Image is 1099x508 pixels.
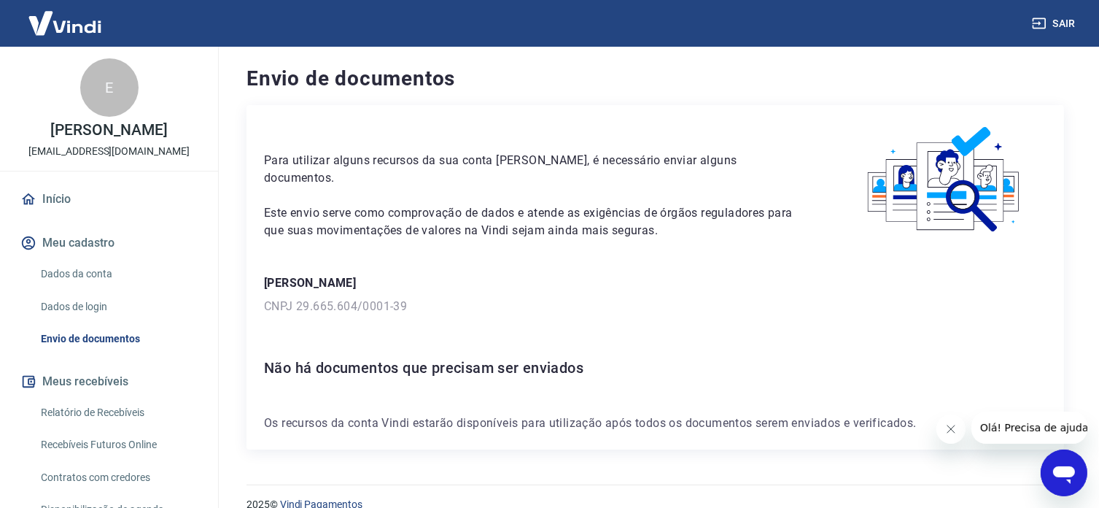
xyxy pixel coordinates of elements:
iframe: Fechar mensagem [936,415,966,444]
p: [EMAIL_ADDRESS][DOMAIN_NAME] [28,144,190,159]
img: waiting_documents.41d9841a9773e5fdf392cede4d13b617.svg [843,123,1046,237]
p: Este envio serve como comprovação de dados e atende as exigências de órgãos reguladores para que ... [264,204,808,239]
a: Recebíveis Futuros Online [35,430,201,460]
span: Olá! Precisa de ajuda? [9,10,123,22]
p: CNPJ 29.665.604/0001-39 [264,298,1046,315]
h6: Não há documentos que precisam ser enviados [264,356,1046,380]
p: [PERSON_NAME] [264,274,1046,292]
a: Início [18,183,201,215]
button: Sair [1029,10,1081,37]
img: Vindi [18,1,112,45]
p: [PERSON_NAME] [50,123,167,138]
iframe: Mensagem da empresa [971,412,1087,444]
a: Contratos com credores [35,463,201,493]
a: Dados da conta [35,259,201,289]
a: Envio de documentos [35,324,201,354]
div: E [80,58,139,117]
a: Relatório de Recebíveis [35,398,201,428]
button: Meu cadastro [18,227,201,259]
p: Para utilizar alguns recursos da sua conta [PERSON_NAME], é necessário enviar alguns documentos. [264,152,808,187]
h4: Envio de documentos [246,64,1064,93]
p: Os recursos da conta Vindi estarão disponíveis para utilização após todos os documentos serem env... [264,415,1046,432]
a: Dados de login [35,292,201,322]
iframe: Botão para abrir a janela de mensagens [1041,450,1087,496]
button: Meus recebíveis [18,366,201,398]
